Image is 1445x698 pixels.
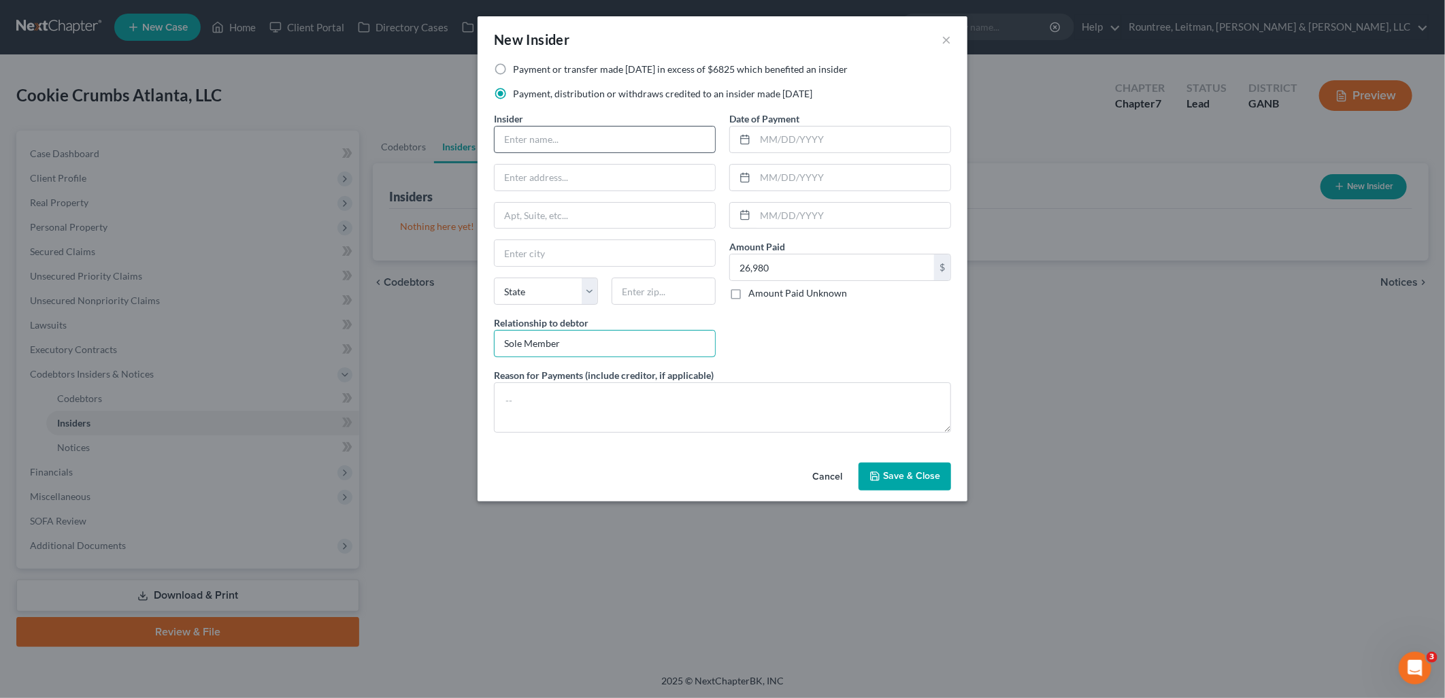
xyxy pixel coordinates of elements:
span: 3 [1427,652,1438,663]
input: MM/DD/YYYY [755,127,950,152]
span: Save & Close [883,471,940,482]
input: MM/DD/YYYY [755,203,950,229]
iframe: Intercom live chat [1399,652,1431,684]
label: Relationship to debtor [494,316,588,330]
input: Apt, Suite, etc... [495,203,715,229]
button: Cancel [801,464,853,491]
label: Amount Paid [729,239,785,254]
span: New [494,31,523,48]
div: $ [934,254,950,280]
span: Insider [494,113,523,124]
label: Reason for Payments (include creditor, if applicable) [494,368,714,382]
input: Enter name... [495,127,715,152]
label: Payment or transfer made [DATE] in excess of $6825 which benefited an insider [513,63,848,76]
input: -- [495,331,715,356]
label: Date of Payment [729,112,799,126]
input: Enter address... [495,165,715,190]
button: × [942,31,951,48]
span: Insider [527,31,570,48]
label: Payment, distribution or withdraws credited to an insider made [DATE] [513,87,812,101]
input: Enter city [495,240,715,266]
input: 0.00 [730,254,934,280]
input: MM/DD/YYYY [755,165,950,190]
input: Enter zip... [612,278,716,305]
label: Amount Paid Unknown [748,286,847,300]
button: Save & Close [859,463,951,491]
